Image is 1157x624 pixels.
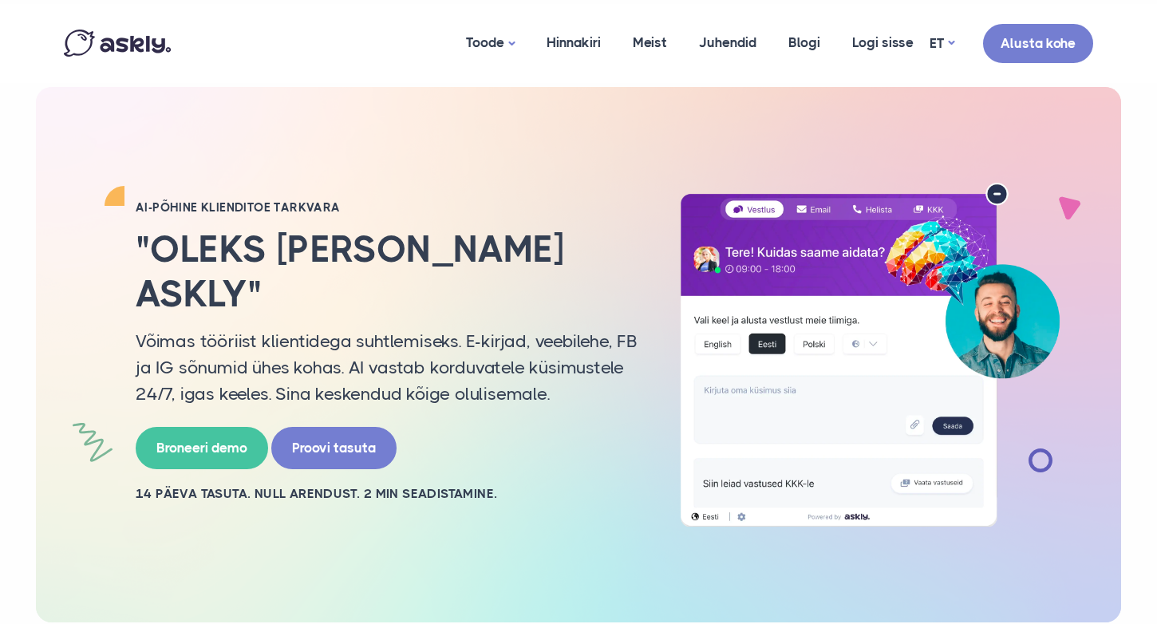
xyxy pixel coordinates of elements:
a: Juhendid [683,4,772,81]
img: Askly [64,30,171,57]
img: AI multilingual chat [662,183,1077,527]
h2: "Oleks [PERSON_NAME] Askly" [136,227,638,315]
a: Alusta kohe [983,24,1093,63]
a: Proovi tasuta [271,427,397,469]
p: Võimas tööriist klientidega suhtlemiseks. E-kirjad, veebilehe, FB ja IG sõnumid ühes kohas. AI va... [136,328,638,407]
a: Hinnakiri [531,4,617,81]
a: Toode [450,4,531,83]
a: Meist [617,4,683,81]
a: Blogi [772,4,836,81]
h2: AI-PÕHINE KLIENDITOE TARKVARA [136,199,638,215]
a: ET [930,32,954,55]
a: Broneeri demo [136,427,268,469]
a: Logi sisse [836,4,930,81]
h2: 14 PÄEVA TASUTA. NULL ARENDUST. 2 MIN SEADISTAMINE. [136,485,638,503]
